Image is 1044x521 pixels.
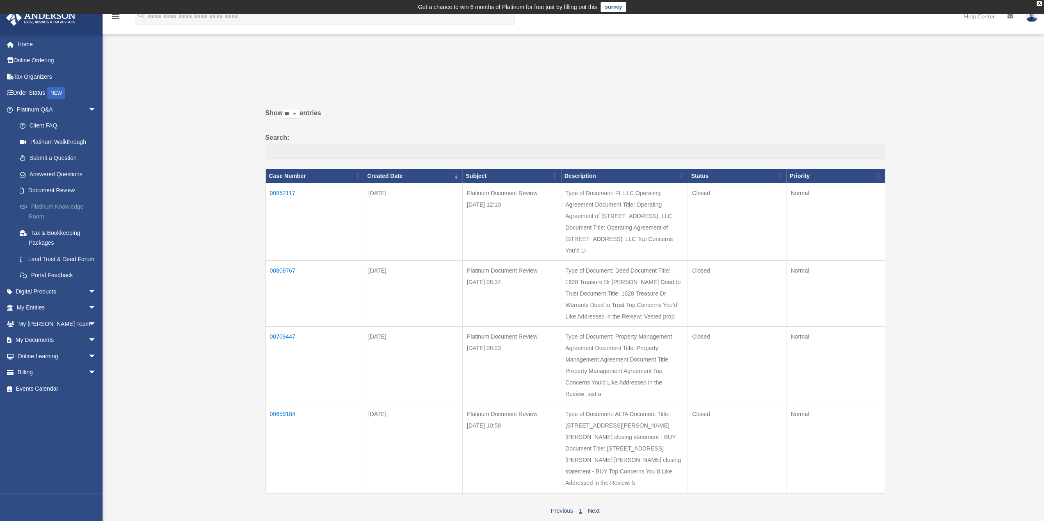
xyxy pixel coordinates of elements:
th: Subject: activate to sort column ascending [462,169,561,183]
td: Closed [688,326,786,404]
td: [DATE] [364,260,462,326]
td: Normal [786,183,885,260]
td: Normal [786,260,885,326]
td: 00852117 [265,183,364,260]
th: Case Number: activate to sort column ascending [265,169,364,183]
a: Platinum Knowledge Room [11,198,109,225]
a: Answered Questions [11,166,105,182]
span: arrow_drop_down [88,101,105,118]
td: Platinum Document Review [DATE] 08:34 [462,260,561,326]
a: Document Review [11,182,109,199]
div: NEW [47,87,65,99]
img: User Pic [1026,10,1038,22]
span: arrow_drop_down [88,283,105,300]
td: Platinum Document Review [DATE] 12:10 [462,183,561,260]
th: Created Date: activate to sort column ascending [364,169,462,183]
td: Platinum Document Review [DATE] 08:23 [462,326,561,404]
input: Search: [265,143,885,159]
td: [DATE] [364,404,462,493]
a: Submit a Question [11,150,109,166]
td: 00659184 [265,404,364,493]
span: arrow_drop_down [88,348,105,365]
img: Anderson Advisors Platinum Portal [4,10,78,26]
a: Platinum Q&Aarrow_drop_down [6,101,109,118]
a: Client FAQ [11,118,109,134]
span: arrow_drop_down [88,332,105,349]
th: Description: activate to sort column ascending [561,169,688,183]
a: Tax Organizers [6,68,109,85]
td: 00808767 [265,260,364,326]
a: Portal Feedback [11,267,109,284]
td: [DATE] [364,326,462,404]
td: Normal [786,404,885,493]
td: [DATE] [364,183,462,260]
div: close [1037,1,1042,6]
a: 1 [579,507,582,514]
td: Type of Document: FL LLC Operating Agreement Document Title: Operating Agreement of [STREET_ADDRE... [561,183,688,260]
a: menu [111,14,121,21]
label: Show entries [265,107,885,127]
td: Closed [688,183,786,260]
td: Type of Document: ALTA Document Title: [STREET_ADDRESS][PERSON_NAME] [PERSON_NAME] closing statem... [561,404,688,493]
a: Online Ordering [6,52,109,69]
a: Events Calendar [6,380,109,397]
a: Order StatusNEW [6,85,109,102]
td: Normal [786,326,885,404]
td: Type of Document: Deed Document Title: 1628 Treasure Dr [PERSON_NAME] Deed to Trust Document Titl... [561,260,688,326]
i: search [137,11,146,20]
td: Closed [688,260,786,326]
th: Status: activate to sort column ascending [688,169,786,183]
td: Platinum Document Review [DATE] 10:58 [462,404,561,493]
td: 00709447 [265,326,364,404]
label: Search: [265,132,885,159]
a: My Entitiesarrow_drop_down [6,300,109,316]
a: Online Learningarrow_drop_down [6,348,109,364]
a: Digital Productsarrow_drop_down [6,283,109,300]
select: Showentries [283,109,299,119]
a: Previous [551,507,573,514]
a: survey [601,2,626,12]
a: Platinum Walkthrough [11,134,109,150]
a: Home [6,36,109,52]
a: My Documentsarrow_drop_down [6,332,109,348]
td: Closed [688,404,786,493]
th: Priority: activate to sort column ascending [786,169,885,183]
div: Get a chance to win 6 months of Platinum for free just by filling out this [418,2,597,12]
a: Land Trust & Deed Forum [11,251,109,267]
a: My [PERSON_NAME] Teamarrow_drop_down [6,316,109,332]
a: Tax & Bookkeeping Packages [11,225,109,251]
a: Billingarrow_drop_down [6,364,109,381]
span: arrow_drop_down [88,316,105,332]
a: Next [588,507,600,514]
td: Type of Document: Property Management Agreement Document Title: Property Management Agreement Doc... [561,326,688,404]
span: arrow_drop_down [88,364,105,381]
i: menu [111,11,121,21]
span: arrow_drop_down [88,300,105,316]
